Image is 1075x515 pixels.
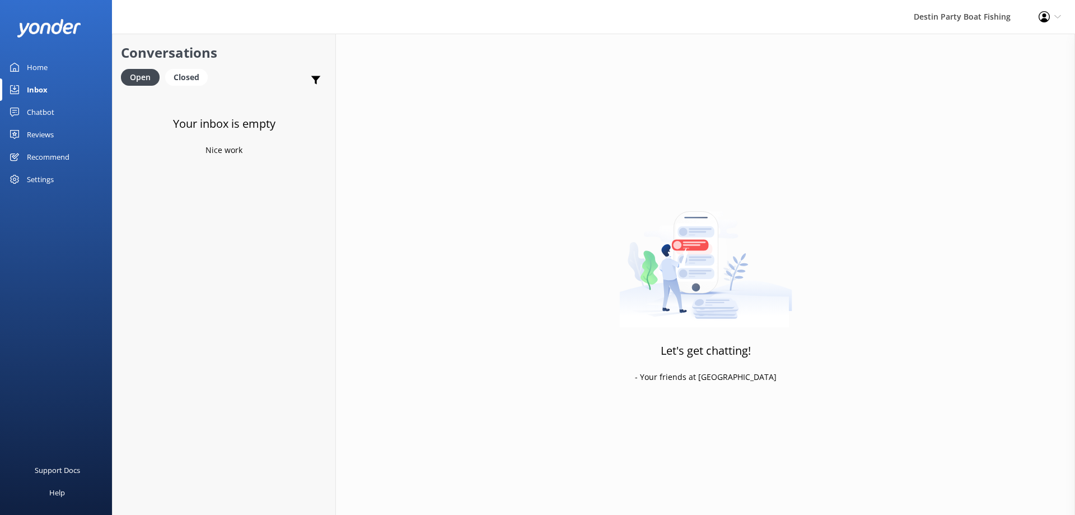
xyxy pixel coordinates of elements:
[635,371,777,383] p: - Your friends at [GEOGRAPHIC_DATA]
[165,71,213,83] a: Closed
[27,78,48,101] div: Inbox
[27,101,54,123] div: Chatbot
[17,19,81,38] img: yonder-white-logo.png
[49,481,65,504] div: Help
[165,69,208,86] div: Closed
[619,188,792,328] img: artwork of a man stealing a conversation from at giant smartphone
[35,459,80,481] div: Support Docs
[205,144,242,156] p: Nice work
[661,342,751,360] h3: Let's get chatting!
[27,168,54,191] div: Settings
[27,123,54,146] div: Reviews
[121,42,327,63] h2: Conversations
[27,56,48,78] div: Home
[27,146,69,168] div: Recommend
[121,69,160,86] div: Open
[173,115,275,133] h3: Your inbox is empty
[121,71,165,83] a: Open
